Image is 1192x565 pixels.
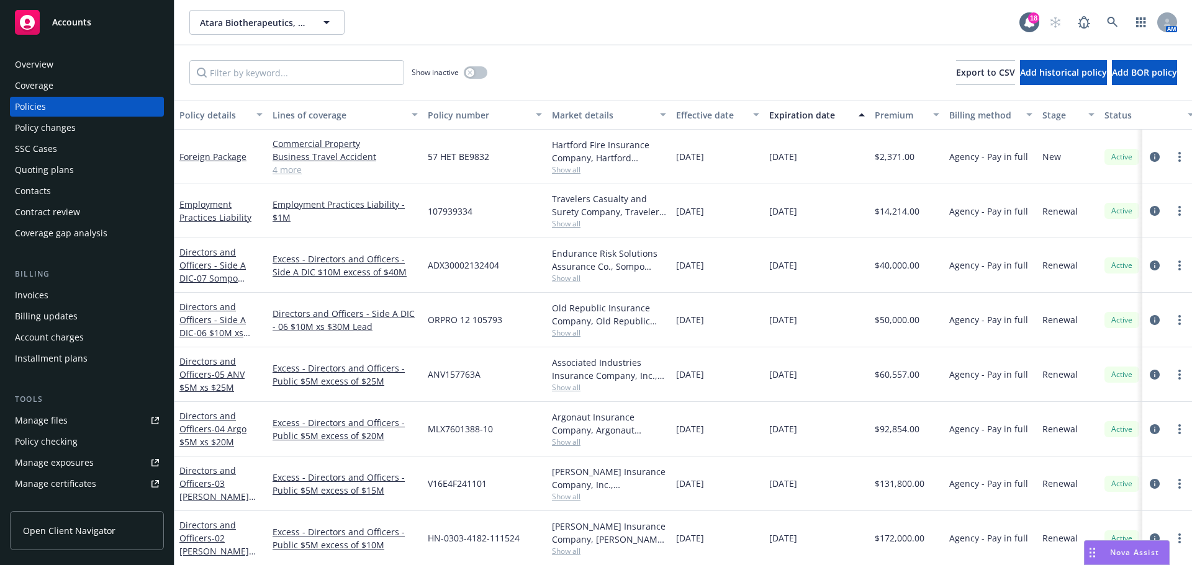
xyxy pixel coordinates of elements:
[769,109,851,122] div: Expiration date
[1042,109,1081,122] div: Stage
[1109,424,1134,435] span: Active
[949,532,1028,545] span: Agency - Pay in full
[179,301,246,352] a: Directors and Officers - Side A DIC
[1100,10,1125,35] a: Search
[547,100,671,130] button: Market details
[179,423,246,448] span: - 04 Argo $5M xs $20M
[1112,66,1177,78] span: Add BOR policy
[15,495,78,515] div: Manage claims
[15,76,53,96] div: Coverage
[1042,532,1078,545] span: Renewal
[273,137,418,150] a: Commercial Property
[179,198,251,223] a: Employment Practices Liability
[10,349,164,368] a: Installment plans
[676,109,746,122] div: Effective date
[949,205,1028,218] span: Agency - Pay in full
[10,453,164,473] a: Manage exposures
[1042,422,1078,435] span: Renewal
[875,259,919,272] span: $40,000.00
[1042,205,1078,218] span: Renewal
[23,524,115,537] span: Open Client Navigator
[273,109,404,122] div: Lines of coverage
[676,368,704,381] span: [DATE]
[1147,422,1162,437] a: circleInformation
[428,532,520,545] span: HN-0303-4182-111524
[273,471,418,497] a: Excess - Directors and Officers - Public $5M excess of $15M
[676,477,704,490] span: [DATE]
[552,192,666,218] div: Travelers Casualty and Surety Company, Travelers Insurance
[1043,10,1068,35] a: Start snowing
[428,150,489,163] span: 57 HET BE9832
[10,285,164,305] a: Invoices
[174,100,268,130] button: Policy details
[273,416,418,442] a: Excess - Directors and Officers - Public $5M excess of $20M
[15,306,78,326] div: Billing updates
[189,60,404,85] input: Filter by keyword...
[949,313,1028,326] span: Agency - Pay in full
[1147,531,1162,546] a: circleInformation
[949,259,1028,272] span: Agency - Pay in full
[671,100,764,130] button: Effective date
[189,10,345,35] button: Atara Biotherapeutics, Inc.
[15,223,107,243] div: Coverage gap analysis
[1147,367,1162,382] a: circleInformation
[1172,476,1187,491] a: more
[179,355,245,393] a: Directors and Officers
[179,327,250,352] span: - 06 $10M xs $30M Lead
[1042,368,1078,381] span: Renewal
[15,432,78,452] div: Policy checking
[764,100,870,130] button: Expiration date
[412,67,459,78] span: Show inactive
[15,202,80,222] div: Contract review
[273,198,418,224] a: Employment Practices Liability - $1M
[52,17,91,27] span: Accounts
[273,307,418,333] a: Directors and Officers - Side A DIC - 06 $10M xs $30M Lead
[1109,369,1134,380] span: Active
[10,160,164,180] a: Quoting plans
[1147,476,1162,491] a: circleInformation
[552,491,666,502] span: Show all
[1109,151,1134,162] span: Active
[1172,203,1187,218] a: more
[179,109,249,122] div: Policy details
[10,139,164,159] a: SSC Cases
[552,465,666,491] div: [PERSON_NAME] Insurance Company, Inc., [PERSON_NAME] Group
[179,151,246,162] a: Foreign Package
[273,525,418,551] a: Excess - Directors and Officers - Public $5M excess of $10M
[875,532,924,545] span: $172,000.00
[676,150,704,163] span: [DATE]
[10,76,164,96] a: Coverage
[428,368,481,381] span: ANV157763A
[428,109,528,122] div: Policy number
[10,223,164,243] a: Coverage gap analysis
[676,205,704,218] span: [DATE]
[15,181,51,201] div: Contacts
[552,546,666,556] span: Show all
[179,246,251,297] a: Directors and Officers - Side A DIC
[1042,313,1078,326] span: Renewal
[1110,547,1159,558] span: Nova Assist
[552,520,666,546] div: [PERSON_NAME] Insurance Company, [PERSON_NAME] Insurance Group
[10,393,164,406] div: Tools
[676,313,704,326] span: [DATE]
[552,327,666,338] span: Show all
[552,382,666,393] span: Show all
[949,368,1028,381] span: Agency - Pay in full
[1020,60,1107,85] button: Add historical policy
[179,272,251,297] span: - 07 Sompo $10M xs $40M XS
[1172,313,1187,327] a: more
[949,109,1019,122] div: Billing method
[1109,478,1134,489] span: Active
[949,477,1028,490] span: Agency - Pay in full
[1042,259,1078,272] span: Renewal
[1147,203,1162,218] a: circleInformation
[273,150,418,163] a: Business Travel Accident
[10,268,164,280] div: Billing
[1042,150,1061,163] span: New
[1172,367,1187,382] a: more
[1020,66,1107,78] span: Add historical policy
[769,422,797,435] span: [DATE]
[15,453,94,473] div: Manage exposures
[10,97,164,117] a: Policies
